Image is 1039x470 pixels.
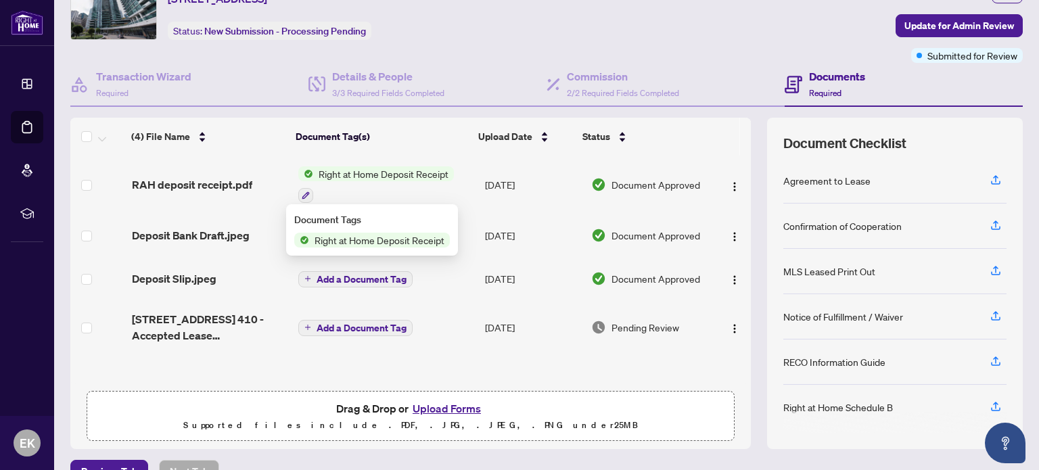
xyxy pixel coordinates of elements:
[783,400,893,415] div: Right at Home Schedule B
[783,173,871,188] div: Agreement to Lease
[567,68,679,85] h4: Commission
[783,309,903,324] div: Notice of Fulfillment / Waiver
[409,400,485,417] button: Upload Forms
[611,177,700,192] span: Document Approved
[783,218,902,233] div: Confirmation of Cooperation
[480,156,586,214] td: [DATE]
[591,228,606,243] img: Document Status
[132,311,287,344] span: [STREET_ADDRESS] 410 - Accepted Lease Agreeement.pdf
[317,323,407,333] span: Add a Document Tag
[729,181,740,192] img: Logo
[783,134,906,153] span: Document Checklist
[783,264,875,279] div: MLS Leased Print Out
[591,177,606,192] img: Document Status
[294,212,450,227] div: Document Tags
[985,423,1025,463] button: Open asap
[11,10,43,35] img: logo
[927,48,1017,63] span: Submitted for Review
[298,319,413,336] button: Add a Document Tag
[896,14,1023,37] button: Update for Admin Review
[783,354,885,369] div: RECO Information Guide
[294,233,309,248] img: Status Icon
[724,225,745,246] button: Logo
[591,320,606,335] img: Document Status
[20,433,35,452] span: EK
[87,392,734,442] span: Drag & Drop orUpload FormsSupported files include .PDF, .JPG, .JPEG, .PNG under25MB
[298,166,313,181] img: Status Icon
[724,316,745,338] button: Logo
[611,320,679,335] span: Pending Review
[168,22,371,40] div: Status:
[809,68,865,85] h4: Documents
[309,233,450,248] span: Right at Home Deposit Receipt
[478,129,532,144] span: Upload Date
[729,275,740,285] img: Logo
[304,275,311,282] span: plus
[332,68,444,85] h4: Details & People
[304,324,311,331] span: plus
[298,271,413,287] button: Add a Document Tag
[480,257,586,300] td: [DATE]
[480,300,586,354] td: [DATE]
[204,25,366,37] span: New Submission - Processing Pending
[480,214,586,257] td: [DATE]
[582,129,610,144] span: Status
[724,174,745,195] button: Logo
[132,271,216,287] span: Deposit Slip.jpeg
[298,270,413,287] button: Add a Document Tag
[729,323,740,334] img: Logo
[729,231,740,242] img: Logo
[473,118,578,156] th: Upload Date
[132,227,250,243] span: Deposit Bank Draft.jpeg
[611,228,700,243] span: Document Approved
[591,271,606,286] img: Document Status
[126,118,290,156] th: (4) File Name
[96,88,129,98] span: Required
[131,129,190,144] span: (4) File Name
[611,271,700,286] span: Document Approved
[332,88,444,98] span: 3/3 Required Fields Completed
[298,166,454,203] button: Status IconRight at Home Deposit Receipt
[904,15,1014,37] span: Update for Admin Review
[96,68,191,85] h4: Transaction Wizard
[313,166,454,181] span: Right at Home Deposit Receipt
[336,400,485,417] span: Drag & Drop or
[577,118,704,156] th: Status
[317,275,407,284] span: Add a Document Tag
[809,88,841,98] span: Required
[567,88,679,98] span: 2/2 Required Fields Completed
[95,417,726,433] p: Supported files include .PDF, .JPG, .JPEG, .PNG under 25 MB
[290,118,473,156] th: Document Tag(s)
[724,268,745,289] button: Logo
[298,320,413,336] button: Add a Document Tag
[132,177,252,193] span: RAH deposit receipt.pdf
